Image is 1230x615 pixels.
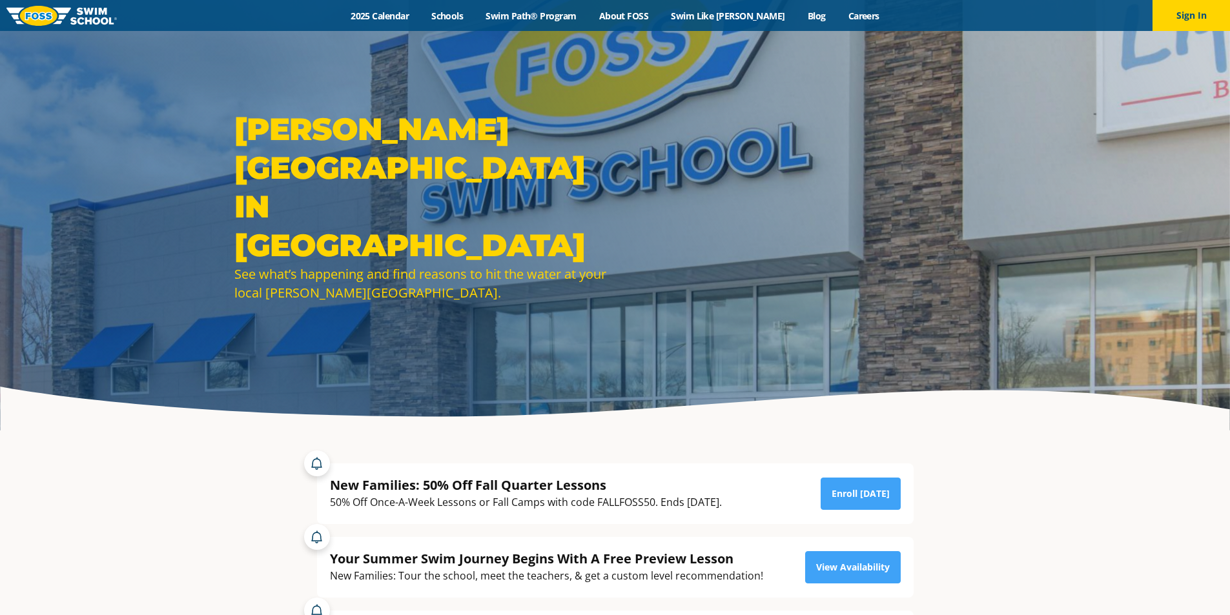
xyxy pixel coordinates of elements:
h1: [PERSON_NAME][GEOGRAPHIC_DATA] in [GEOGRAPHIC_DATA] [234,110,609,265]
div: New Families: Tour the school, meet the teachers, & get a custom level recommendation! [330,567,763,585]
a: About FOSS [588,10,660,22]
div: Your Summer Swim Journey Begins With A Free Preview Lesson [330,550,763,567]
img: FOSS Swim School Logo [6,6,117,26]
a: Enroll [DATE] [821,478,901,510]
a: View Availability [805,551,901,583]
a: Schools [420,10,475,22]
a: 2025 Calendar [340,10,420,22]
a: Swim Like [PERSON_NAME] [660,10,797,22]
a: Blog [796,10,837,22]
a: Careers [837,10,890,22]
div: See what’s happening and find reasons to hit the water at your local [PERSON_NAME][GEOGRAPHIC_DATA]. [234,265,609,302]
a: Swim Path® Program [475,10,588,22]
div: New Families: 50% Off Fall Quarter Lessons [330,476,722,494]
div: 50% Off Once-A-Week Lessons or Fall Camps with code FALLFOSS50. Ends [DATE]. [330,494,722,511]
